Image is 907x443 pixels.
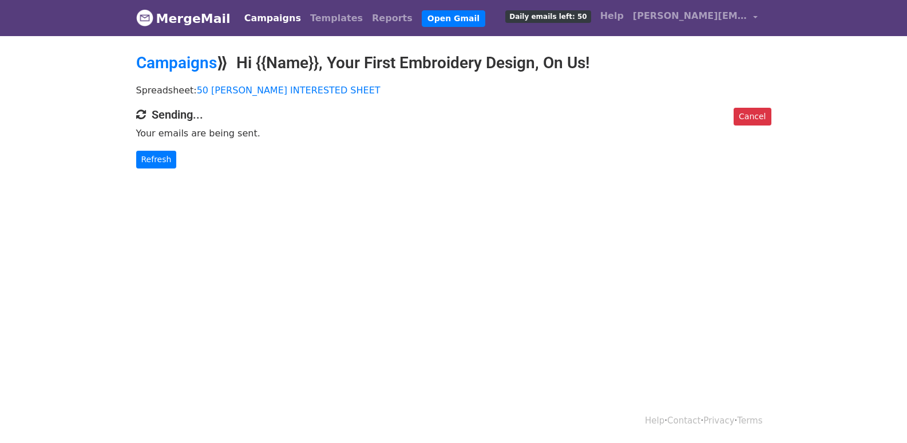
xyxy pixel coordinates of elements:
[633,9,747,23] span: [PERSON_NAME][EMAIL_ADDRESS][DOMAIN_NAME]
[667,415,700,426] a: Contact
[737,415,762,426] a: Terms
[136,108,771,121] h4: Sending...
[596,5,628,28] a: Help
[136,6,231,30] a: MergeMail
[645,415,664,426] a: Help
[240,7,306,30] a: Campaigns
[703,415,734,426] a: Privacy
[136,151,177,168] a: Refresh
[505,10,591,23] span: Daily emails left: 50
[136,127,771,139] p: Your emails are being sent.
[197,85,381,96] a: 50 [PERSON_NAME] INTERESTED SHEET
[422,10,485,27] a: Open Gmail
[136,9,153,26] img: MergeMail logo
[501,5,595,28] a: Daily emails left: 50
[136,53,771,73] h2: ⟫ Hi {{Name}}, Your First Embroidery Design, On Us!
[136,53,217,72] a: Campaigns
[628,5,762,32] a: [PERSON_NAME][EMAIL_ADDRESS][DOMAIN_NAME]
[734,108,771,126] a: Cancel
[367,7,417,30] a: Reports
[306,7,367,30] a: Templates
[136,84,771,96] p: Spreadsheet:
[850,388,907,443] iframe: Chat Widget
